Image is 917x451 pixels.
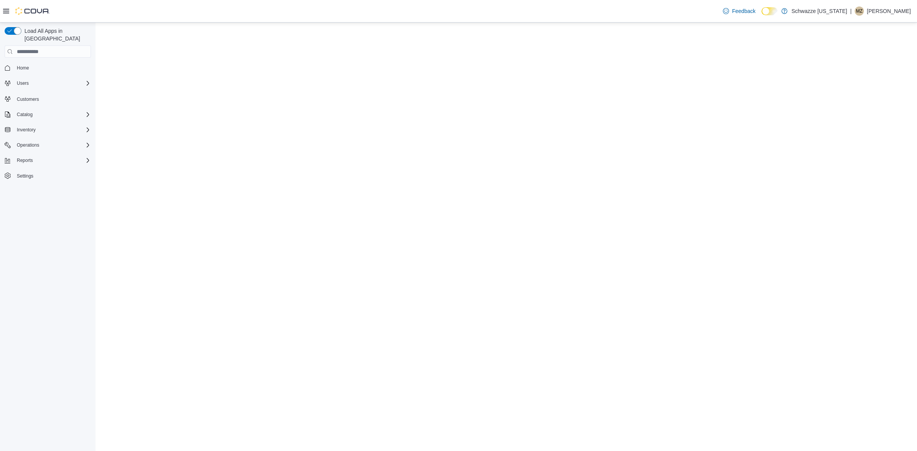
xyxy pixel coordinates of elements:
span: Operations [17,142,39,148]
span: Home [14,63,91,73]
span: Inventory [14,125,91,134]
span: Reports [17,157,33,163]
span: MZ [856,6,862,16]
span: Reports [14,156,91,165]
p: | [850,6,852,16]
span: Load All Apps in [GEOGRAPHIC_DATA] [21,27,91,42]
span: Feedback [732,7,755,15]
button: Reports [2,155,94,166]
button: Inventory [2,124,94,135]
button: Users [14,79,32,88]
button: Catalog [14,110,36,119]
a: Home [14,63,32,73]
button: Catalog [2,109,94,120]
button: Operations [2,140,94,150]
button: Inventory [14,125,39,134]
p: Schwazze [US_STATE] [791,6,847,16]
span: Catalog [14,110,91,119]
a: Settings [14,171,36,181]
input: Dark Mode [761,7,778,15]
span: Catalog [17,112,32,118]
button: Customers [2,93,94,104]
span: Customers [17,96,39,102]
span: Settings [14,171,91,181]
button: Home [2,62,94,73]
a: Customers [14,95,42,104]
nav: Complex example [5,59,91,201]
button: Users [2,78,94,89]
span: Operations [14,141,91,150]
span: Dark Mode [761,15,762,16]
img: Cova [15,7,50,15]
span: Settings [17,173,33,179]
button: Operations [14,141,42,150]
span: Inventory [17,127,36,133]
span: Customers [14,94,91,103]
p: [PERSON_NAME] [867,6,911,16]
span: Users [17,80,29,86]
div: Mengistu Zebulun [855,6,864,16]
button: Reports [14,156,36,165]
span: Home [17,65,29,71]
button: Settings [2,170,94,181]
span: Users [14,79,91,88]
a: Feedback [720,3,758,19]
